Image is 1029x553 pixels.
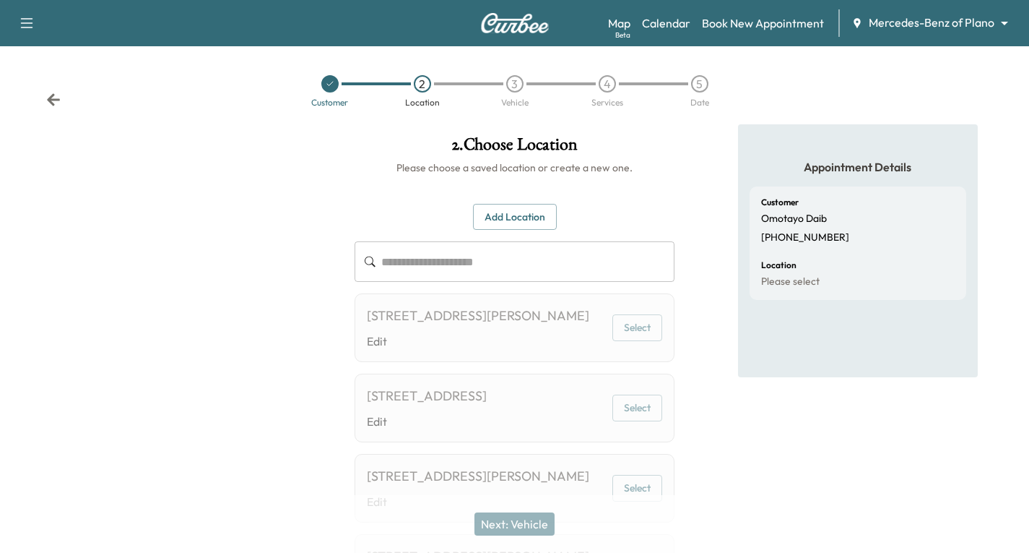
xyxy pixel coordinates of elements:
button: Add Location [473,204,557,231]
div: [STREET_ADDRESS] [367,386,487,406]
div: Customer [311,98,348,107]
div: Vehicle [501,98,529,107]
div: 4 [599,75,616,93]
div: Beta [615,30,630,40]
span: Mercedes-Benz of Plano [869,14,994,31]
p: Please select [761,275,820,288]
div: Location [405,98,440,107]
button: Select [612,314,662,341]
p: Omotayo Daib [761,213,827,226]
a: Edit [367,333,589,350]
div: [STREET_ADDRESS][PERSON_NAME] [367,306,589,326]
img: Curbee Logo [480,13,550,33]
div: Date [690,98,709,107]
h6: Customer [761,198,799,207]
a: Calendar [642,14,690,32]
div: 3 [506,75,524,93]
div: [STREET_ADDRESS][PERSON_NAME] [367,466,589,486]
h6: Location [761,261,796,270]
h1: 2 . Choose Location [355,136,674,160]
h6: Please choose a saved location or create a new one. [355,160,674,175]
button: Select [612,395,662,421]
div: Services [591,98,623,107]
div: 2 [414,75,431,93]
a: MapBeta [608,14,630,32]
h5: Appointment Details [750,159,966,175]
div: 5 [691,75,708,93]
p: [PHONE_NUMBER] [761,231,849,244]
a: Edit [367,413,487,430]
a: Book New Appointment [702,14,824,32]
div: Back [46,93,61,107]
button: Select [612,475,662,502]
a: Edit [367,493,589,510]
